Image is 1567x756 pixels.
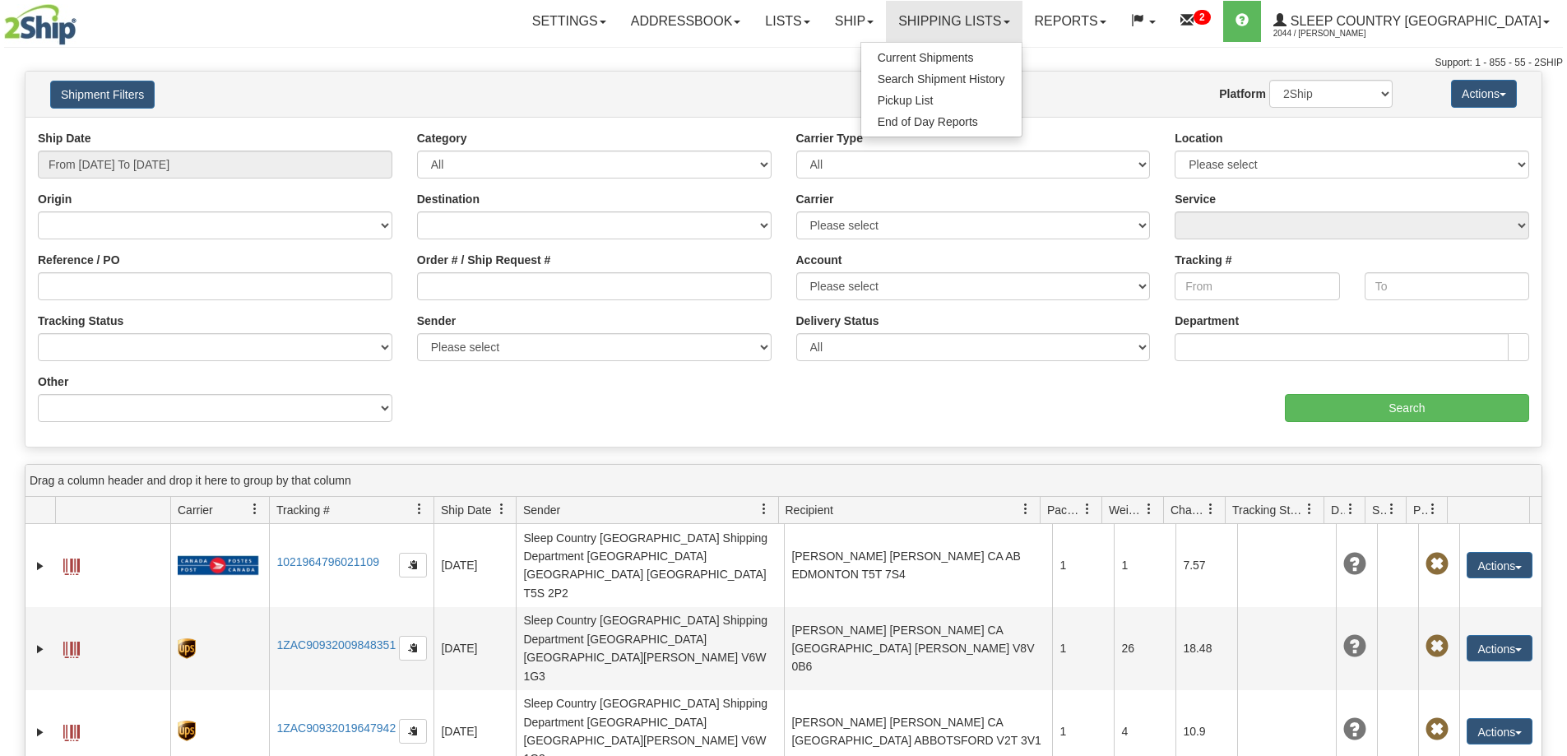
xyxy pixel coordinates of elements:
[399,553,427,577] button: Copy to clipboard
[1426,718,1449,741] span: Pickup Not Assigned
[753,1,822,42] a: Lists
[241,495,269,523] a: Carrier filter column settings
[488,495,516,523] a: Ship Date filter column settings
[1529,294,1565,461] iframe: chat widget
[1419,495,1447,523] a: Pickup Status filter column settings
[417,313,456,329] label: Sender
[1343,553,1366,576] span: Unknown
[796,130,863,146] label: Carrier Type
[38,373,68,390] label: Other
[178,502,213,518] span: Carrier
[1052,524,1114,607] td: 1
[861,47,1022,68] a: Current Shipments
[1109,502,1143,518] span: Weight
[1343,635,1366,658] span: Unknown
[878,94,934,107] span: Pickup List
[178,721,195,741] img: 8 - UPS
[784,524,1052,607] td: [PERSON_NAME] [PERSON_NAME] CA AB EDMONTON T5T 7S4
[750,495,778,523] a: Sender filter column settings
[4,56,1563,70] div: Support: 1 - 855 - 55 - 2SHIP
[32,641,49,657] a: Expand
[1285,394,1529,422] input: Search
[1052,607,1114,690] td: 1
[878,115,978,128] span: End of Day Reports
[1467,552,1532,578] button: Actions
[1372,502,1386,518] span: Shipment Issues
[1331,502,1345,518] span: Delivery Status
[4,4,76,45] img: logo2044.jpg
[178,555,258,576] img: 20 - Canada Post
[1296,495,1324,523] a: Tracking Status filter column settings
[1175,252,1231,268] label: Tracking #
[1273,26,1397,42] span: 2044 / [PERSON_NAME]
[1012,495,1040,523] a: Recipient filter column settings
[1175,272,1339,300] input: From
[520,1,619,42] a: Settings
[1135,495,1163,523] a: Weight filter column settings
[784,607,1052,690] td: [PERSON_NAME] [PERSON_NAME] CA [GEOGRAPHIC_DATA] [PERSON_NAME] V8V 0B6
[886,1,1022,42] a: Shipping lists
[1287,14,1542,28] span: Sleep Country [GEOGRAPHIC_DATA]
[516,607,784,690] td: Sleep Country [GEOGRAPHIC_DATA] Shipping Department [GEOGRAPHIC_DATA] [GEOGRAPHIC_DATA][PERSON_NA...
[878,72,1005,86] span: Search Shipment History
[1413,502,1427,518] span: Pickup Status
[1451,80,1517,108] button: Actions
[417,191,480,207] label: Destination
[516,524,784,607] td: Sleep Country [GEOGRAPHIC_DATA] Shipping Department [GEOGRAPHIC_DATA] [GEOGRAPHIC_DATA] [GEOGRAPH...
[417,252,551,268] label: Order # / Ship Request #
[178,638,195,659] img: 8 - UPS
[796,313,879,329] label: Delivery Status
[1378,495,1406,523] a: Shipment Issues filter column settings
[861,90,1022,111] a: Pickup List
[796,252,842,268] label: Account
[1114,607,1175,690] td: 26
[823,1,886,42] a: Ship
[1337,495,1365,523] a: Delivery Status filter column settings
[38,313,123,329] label: Tracking Status
[38,252,120,268] label: Reference / PO
[38,191,72,207] label: Origin
[399,636,427,661] button: Copy to clipboard
[417,130,467,146] label: Category
[38,130,91,146] label: Ship Date
[523,502,560,518] span: Sender
[1022,1,1119,42] a: Reports
[1426,635,1449,658] span: Pickup Not Assigned
[276,638,396,652] a: 1ZAC90932009848351
[1175,191,1216,207] label: Service
[861,111,1022,132] a: End of Day Reports
[1175,130,1222,146] label: Location
[1261,1,1562,42] a: Sleep Country [GEOGRAPHIC_DATA] 2044 / [PERSON_NAME]
[1168,1,1223,42] a: 2
[1232,502,1304,518] span: Tracking Status
[1073,495,1101,523] a: Packages filter column settings
[1171,502,1205,518] span: Charge
[32,724,49,740] a: Expand
[1175,607,1237,690] td: 18.48
[441,502,491,518] span: Ship Date
[406,495,433,523] a: Tracking # filter column settings
[1047,502,1082,518] span: Packages
[1194,10,1211,25] sup: 2
[276,555,379,568] a: 1021964796021109
[1467,718,1532,744] button: Actions
[63,717,80,744] a: Label
[63,551,80,577] a: Label
[1219,86,1266,102] label: Platform
[878,51,974,64] span: Current Shipments
[1426,553,1449,576] span: Pickup Not Assigned
[433,607,516,690] td: [DATE]
[1343,718,1366,741] span: Unknown
[1467,635,1532,661] button: Actions
[32,558,49,574] a: Expand
[786,502,833,518] span: Recipient
[1365,272,1529,300] input: To
[1175,313,1239,329] label: Department
[25,465,1542,497] div: grid grouping header
[1175,524,1237,607] td: 7.57
[796,191,834,207] label: Carrier
[433,524,516,607] td: [DATE]
[50,81,155,109] button: Shipment Filters
[1114,524,1175,607] td: 1
[1197,495,1225,523] a: Charge filter column settings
